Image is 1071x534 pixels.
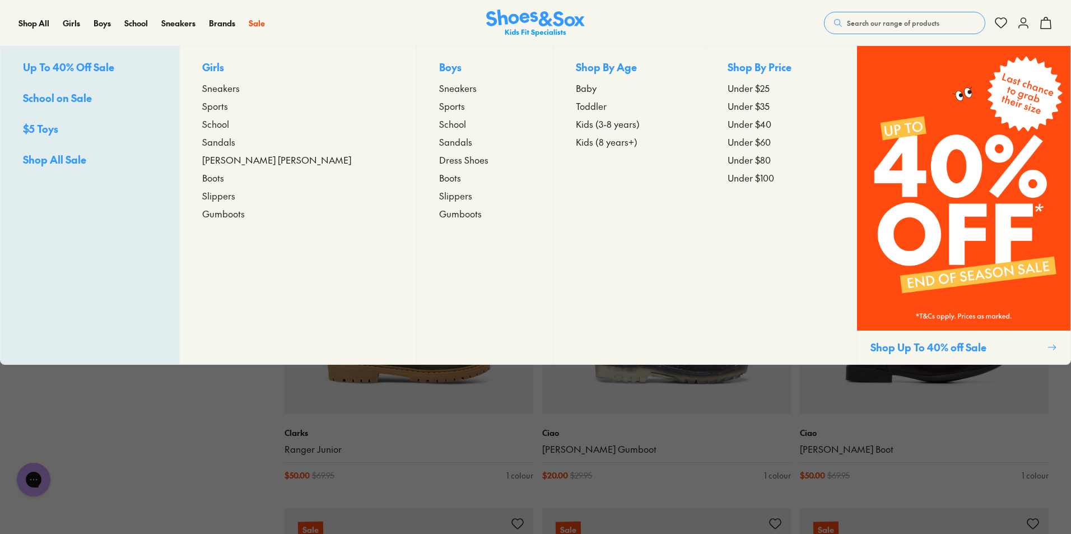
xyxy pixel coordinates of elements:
[439,171,461,184] span: Boots
[439,81,531,95] a: Sneakers
[576,135,682,148] a: Kids (8 years+)
[439,81,477,95] span: Sneakers
[202,99,228,113] span: Sports
[728,171,834,184] a: Under $100
[124,17,148,29] a: School
[23,152,86,166] span: Shop All Sale
[439,153,531,166] a: Dress Shoes
[439,207,482,220] span: Gumboots
[728,99,770,113] span: Under $35
[576,81,597,95] span: Baby
[202,135,394,148] a: Sandals
[486,10,585,37] img: SNS_Logo_Responsive.svg
[23,90,157,108] a: School on Sale
[202,207,394,220] a: Gumboots
[728,135,771,148] span: Under $60
[728,81,834,95] a: Under $25
[728,59,834,77] p: Shop By Price
[439,207,531,220] a: Gumboots
[856,46,1070,364] a: Shop Up To 40% off Sale
[202,153,351,166] span: [PERSON_NAME] [PERSON_NAME]
[542,427,791,439] p: Ciao
[439,99,531,113] a: Sports
[202,171,224,184] span: Boots
[23,91,92,105] span: School on Sale
[202,99,394,113] a: Sports
[23,122,58,136] span: $5 Toys
[827,470,850,481] span: $ 69.95
[576,99,682,113] a: Toddler
[439,171,531,184] a: Boots
[542,443,791,456] a: [PERSON_NAME] Gumboot
[202,81,240,95] span: Sneakers
[439,135,531,148] a: Sandals
[439,59,531,77] p: Boys
[202,189,394,202] a: Slippers
[202,207,245,220] span: Gumboots
[728,153,834,166] a: Under $80
[439,135,472,148] span: Sandals
[728,135,834,148] a: Under $60
[857,46,1070,331] img: SNS_WEBASSETS_GRID_1080x1440_3.png
[202,117,229,131] span: School
[161,17,195,29] a: Sneakers
[23,152,157,169] a: Shop All Sale
[542,470,568,481] span: $ 20.00
[576,135,637,148] span: Kids (8 years+)
[202,59,394,77] p: Girls
[800,470,825,481] span: $ 50.00
[728,99,834,113] a: Under $35
[202,189,235,202] span: Slippers
[576,99,607,113] span: Toddler
[576,117,640,131] span: Kids (3-8 years)
[23,60,114,74] span: Up To 40% Off Sale
[439,99,465,113] span: Sports
[847,18,939,28] span: Search our range of products
[728,171,774,184] span: Under $100
[202,171,394,184] a: Boots
[570,470,592,481] span: $ 29.95
[94,17,111,29] a: Boys
[506,470,533,481] div: 1 colour
[1022,470,1049,481] div: 1 colour
[486,10,585,37] a: Shoes & Sox
[576,59,682,77] p: Shop By Age
[11,459,56,500] iframe: Gorgias live chat messenger
[63,17,80,29] a: Girls
[285,427,533,439] p: Clarks
[23,59,157,77] a: Up To 40% Off Sale
[576,81,682,95] a: Baby
[800,427,1049,439] p: Ciao
[576,117,682,131] a: Kids (3-8 years)
[439,189,531,202] a: Slippers
[312,470,334,481] span: $ 69.95
[824,12,985,34] button: Search our range of products
[202,135,235,148] span: Sandals
[439,189,472,202] span: Slippers
[870,340,1042,355] p: Shop Up To 40% off Sale
[18,17,49,29] a: Shop All
[728,81,770,95] span: Under $25
[249,17,265,29] a: Sale
[728,153,771,166] span: Under $80
[764,470,791,481] div: 1 colour
[202,153,394,166] a: [PERSON_NAME] [PERSON_NAME]
[439,117,466,131] span: School
[202,117,394,131] a: School
[23,121,157,138] a: $5 Toys
[202,81,394,95] a: Sneakers
[439,117,531,131] a: School
[209,17,235,29] a: Brands
[285,443,533,456] a: Ranger Junior
[285,470,310,481] span: $ 50.00
[439,153,488,166] span: Dress Shoes
[800,443,1049,456] a: [PERSON_NAME] Boot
